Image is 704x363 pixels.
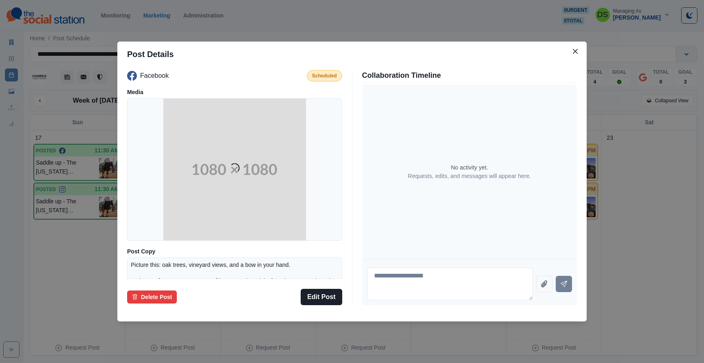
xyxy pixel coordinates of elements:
[301,289,342,305] button: Edit Post
[117,42,587,67] header: Post Details
[569,45,582,58] button: Close
[312,72,337,79] p: Scheduled
[127,88,342,97] p: Media
[131,261,339,332] p: Picture this: oak trees, vineyard views, and a bow in your hand. Archery at [GEOGRAPHIC_DATA] is ...
[163,98,306,241] img: 1080
[140,71,169,81] p: Facebook
[556,276,572,292] button: Send message
[362,70,577,81] p: Collaboration Timeline
[536,276,552,292] button: Attach file
[408,172,531,180] p: Requests, edits, and messages will appear here.
[451,163,488,172] p: No activity yet.
[127,247,342,256] p: Post Copy
[127,290,177,304] button: Delete Post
